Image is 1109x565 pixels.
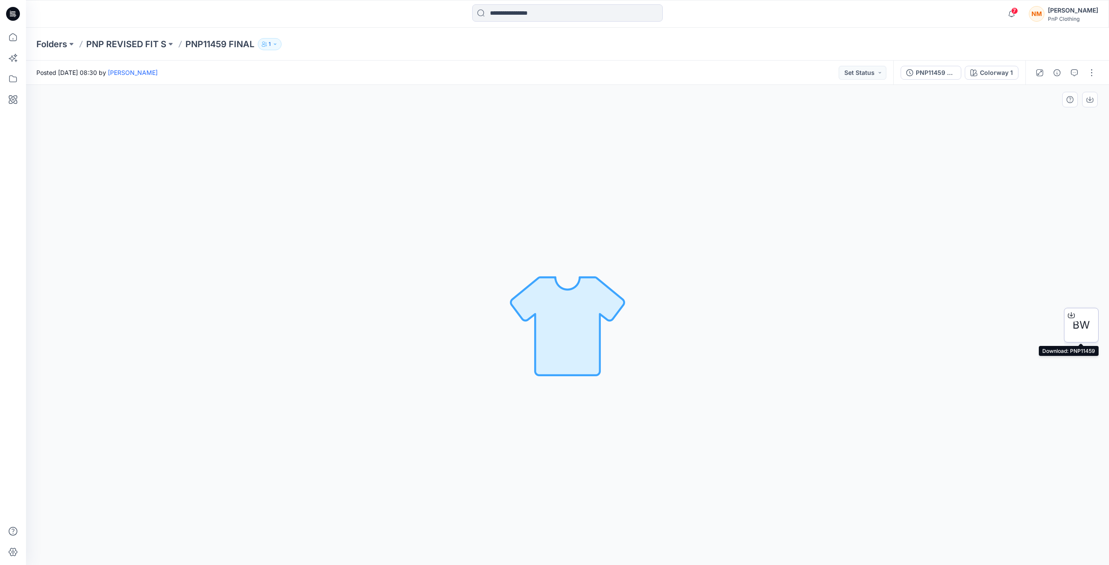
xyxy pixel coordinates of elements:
a: Folders [36,38,67,50]
div: [PERSON_NAME] [1048,5,1098,16]
button: Details [1050,66,1064,80]
p: PNP11459 FINAL [185,38,254,50]
button: Colorway 1 [965,66,1018,80]
div: PNP11459 FINAL [916,68,956,77]
div: PnP Clothing [1048,16,1098,22]
button: 1 [258,38,282,50]
div: NM [1029,6,1044,22]
span: Posted [DATE] 08:30 by [36,68,158,77]
span: BW [1073,317,1090,333]
button: PNP11459 FINAL [901,66,961,80]
span: 7 [1011,7,1018,14]
p: 1 [269,39,271,49]
div: Colorway 1 [980,68,1013,77]
a: [PERSON_NAME] [108,69,158,76]
img: No Outline [507,265,628,386]
a: PNP REVISED FIT S [86,38,166,50]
